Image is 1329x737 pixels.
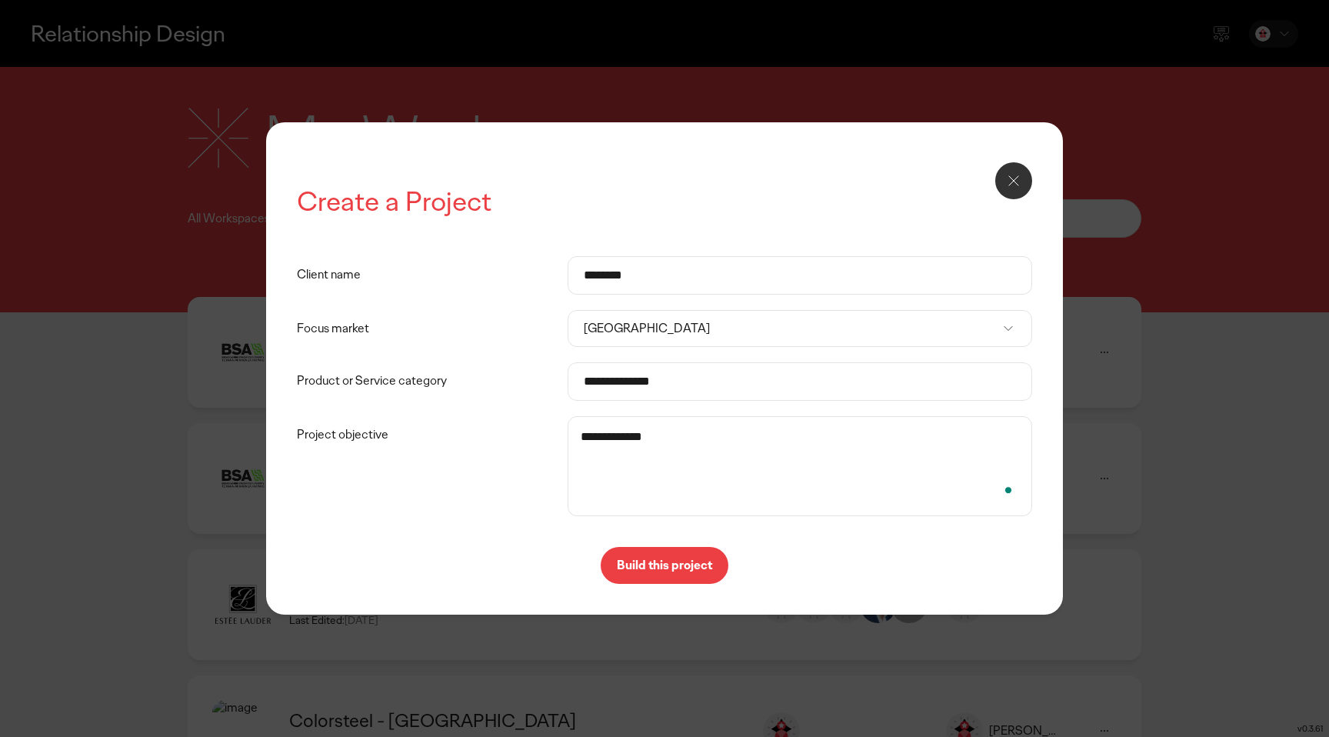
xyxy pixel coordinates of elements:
textarea: To enrich screen reader interactions, please activate Accessibility in Grammarly extension settings [571,420,1028,512]
button: Build this project [601,547,728,584]
label: Product or Service category [297,362,568,399]
p: [GEOGRAPHIC_DATA] [584,321,1001,337]
label: Focus market [297,310,568,347]
h2: Create a Project [297,184,1033,220]
label: Client name [297,256,568,293]
p: Build this project [617,559,712,572]
label: Project objective [297,416,568,453]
